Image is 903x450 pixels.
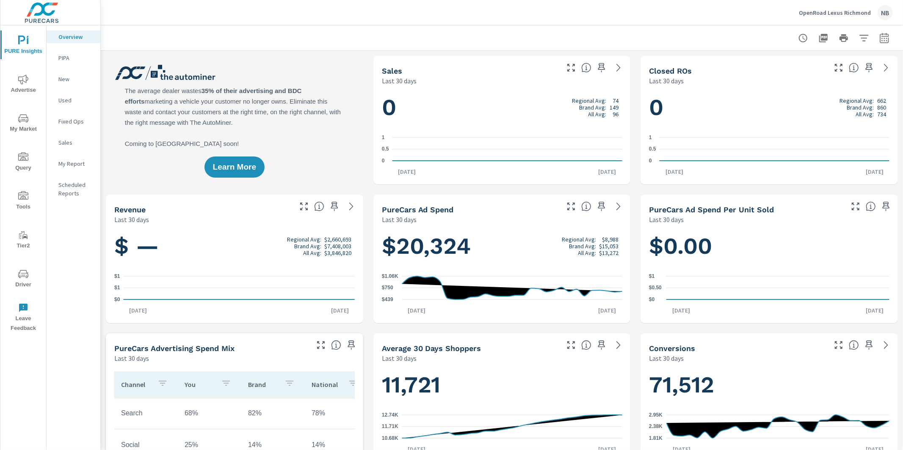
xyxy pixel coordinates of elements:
p: Last 30 days [649,214,684,225]
p: 74 [613,97,619,104]
h5: Closed ROs [649,66,692,75]
span: A rolling 30 day total of daily Shoppers on the dealership website, averaged over the selected da... [581,340,591,350]
p: National [312,380,341,389]
h5: PureCars Ad Spend [382,205,454,214]
span: Number of Repair Orders Closed by the selected dealership group over the selected time range. [So... [849,63,859,73]
p: Regional Avg: [572,97,606,104]
div: New [47,73,100,85]
h5: Average 30 Days Shoppers [382,344,481,353]
div: Sales [47,136,100,149]
span: PURE Insights [3,36,44,56]
button: "Export Report to PDF" [815,30,832,47]
h1: 71,512 [649,370,889,399]
p: [DATE] [666,306,696,315]
span: Save this to your personalized report [595,200,608,213]
text: 11.71K [382,424,398,430]
p: Last 30 days [649,76,684,86]
p: [DATE] [860,306,889,315]
span: Save this to your personalized report [862,61,876,74]
span: Learn More [213,163,256,171]
button: Make Fullscreen [564,61,578,74]
span: Save this to your personalized report [345,338,358,352]
span: Average cost of advertising per each vehicle sold at the dealer over the selected date range. The... [866,201,876,211]
text: $1 [114,285,120,291]
text: 0 [382,158,385,164]
p: [DATE] [592,306,622,315]
p: All Avg: [856,111,874,118]
span: Driver [3,269,44,290]
h5: Conversions [649,344,695,353]
text: 1 [649,134,652,140]
button: Make Fullscreen [314,338,328,352]
span: Number of vehicles sold by the dealership over the selected date range. [Source: This data is sou... [581,63,591,73]
p: 860 [877,104,886,111]
p: $8,988 [602,236,619,243]
div: NB [878,5,893,20]
p: Scheduled Reports [58,181,94,198]
h1: 0 [649,93,889,122]
text: 10.68K [382,435,398,441]
a: See more details in report [345,200,358,213]
span: Advertise [3,74,44,95]
a: See more details in report [879,61,893,74]
p: Last 30 days [114,214,149,225]
span: Query [3,152,44,173]
span: Tier2 [3,230,44,251]
h1: $ — [114,232,355,261]
span: Save this to your personalized report [862,338,876,352]
h5: Sales [382,66,402,75]
p: [DATE] [592,167,622,176]
text: 2.95K [649,412,663,418]
text: $0.50 [649,285,662,291]
span: Save this to your personalized report [595,338,608,352]
p: My Report [58,159,94,168]
a: See more details in report [612,61,625,74]
text: $750 [382,285,393,291]
span: Total sales revenue over the selected date range. [Source: This data is sourced from the dealer’s... [314,201,324,211]
h5: Revenue [114,205,146,214]
button: Make Fullscreen [849,200,862,213]
text: 2.38K [649,424,663,430]
td: 68% [178,403,241,424]
p: All Avg: [588,111,606,118]
text: 0.5 [649,146,656,152]
p: Brand Avg: [569,243,596,250]
button: Make Fullscreen [297,200,311,213]
p: $2,660,693 [324,236,351,243]
p: [DATE] [124,306,153,315]
p: Last 30 days [382,76,417,86]
p: Brand [248,380,278,389]
div: My Report [47,157,100,170]
button: Print Report [835,30,852,47]
td: 78% [305,403,368,424]
p: 734 [877,111,886,118]
span: Total cost of media for all PureCars channels for the selected dealership group over the selected... [581,201,591,211]
text: 0 [649,158,652,164]
div: Used [47,94,100,107]
p: Regional Avg: [562,236,596,243]
text: $0 [114,296,120,302]
p: Last 30 days [382,353,417,363]
span: Tools [3,191,44,212]
p: PIPA [58,54,94,62]
td: Search [114,403,178,424]
h5: PureCars Advertising Spend Mix [114,344,235,353]
p: [DATE] [860,167,889,176]
a: See more details in report [879,338,893,352]
p: All Avg: [578,250,596,256]
p: [DATE] [660,167,689,176]
p: Regional Avg: [287,236,321,243]
div: Overview [47,30,100,43]
span: Save this to your personalized report [879,200,893,213]
button: Learn More [204,156,265,178]
h5: PureCars Ad Spend Per Unit Sold [649,205,774,214]
span: My Market [3,113,44,134]
button: Make Fullscreen [832,338,845,352]
text: $1.06K [382,273,398,279]
p: All Avg: [303,250,321,256]
span: Save this to your personalized report [595,61,608,74]
span: Leave Feedback [3,303,44,333]
p: $3,846,820 [324,250,351,256]
p: [DATE] [392,167,422,176]
p: $13,272 [599,250,619,256]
